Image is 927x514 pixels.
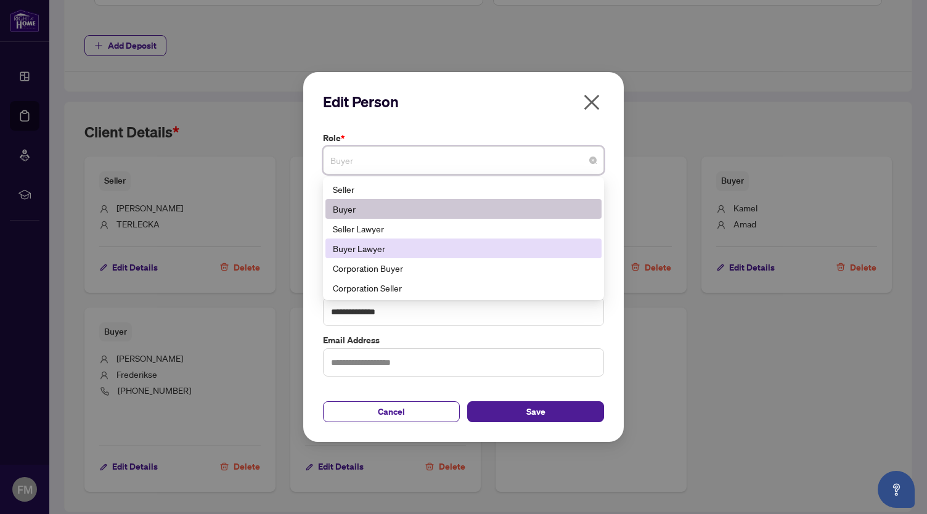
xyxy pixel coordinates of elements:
[325,179,602,199] div: Seller
[325,199,602,219] div: Buyer
[333,261,594,275] div: Corporation Buyer
[330,149,597,172] span: Buyer
[325,239,602,258] div: Buyer Lawyer
[467,401,604,422] button: Save
[323,92,604,112] h2: Edit Person
[325,258,602,278] div: Corporation Buyer
[333,202,594,216] div: Buyer
[333,182,594,196] div: Seller
[325,219,602,239] div: Seller Lawyer
[333,242,594,255] div: Buyer Lawyer
[378,402,405,422] span: Cancel
[582,92,602,112] span: close
[325,278,602,298] div: Corporation Seller
[526,402,545,422] span: Save
[323,401,460,422] button: Cancel
[878,471,915,508] button: Open asap
[323,131,604,145] label: Role
[323,333,604,347] label: Email Address
[333,222,594,235] div: Seller Lawyer
[589,157,597,164] span: close-circle
[333,281,594,295] div: Corporation Seller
